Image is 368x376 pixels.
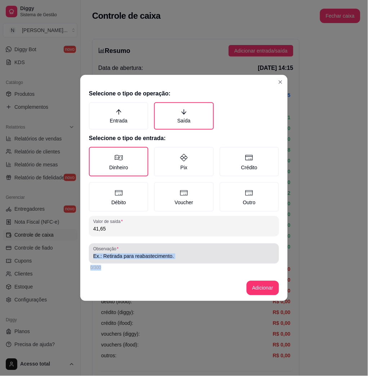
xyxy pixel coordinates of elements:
[154,102,214,130] label: Saída
[90,265,278,271] div: 0/300
[93,219,125,225] label: Valor de saída
[247,281,279,295] button: Adicionar
[154,182,214,212] label: Voucher
[116,109,122,115] span: arrow-up
[220,147,279,176] label: Crédito
[89,182,148,212] label: Débito
[181,109,187,115] span: arrow-down
[220,182,279,212] label: Outro
[89,89,279,98] h2: Selecione o tipo de operação:
[89,147,148,176] label: Dinheiro
[93,225,275,233] input: Valor de saída
[89,102,148,130] label: Entrada
[275,76,286,88] button: Close
[93,246,121,252] label: Observação
[93,253,275,260] input: Observação
[89,134,279,143] h2: Selecione o tipo de entrada:
[154,147,214,176] label: Pix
